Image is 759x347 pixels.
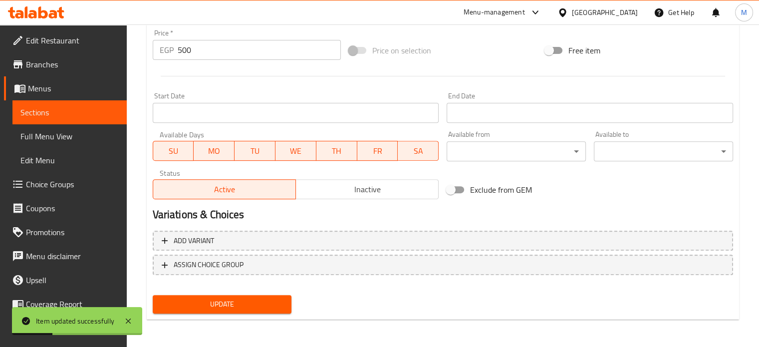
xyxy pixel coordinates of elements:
[12,100,127,124] a: Sections
[316,141,357,161] button: TH
[357,141,398,161] button: FR
[157,144,190,158] span: SU
[295,179,439,199] button: Inactive
[300,182,435,197] span: Inactive
[160,44,174,56] p: EGP
[153,295,292,314] button: Update
[198,144,231,158] span: MO
[26,178,119,190] span: Choice Groups
[26,226,119,238] span: Promotions
[4,76,127,100] a: Menus
[26,298,119,310] span: Coverage Report
[4,244,127,268] a: Menu disclaimer
[239,144,271,158] span: TU
[4,28,127,52] a: Edit Restaurant
[398,141,439,161] button: SA
[26,202,119,214] span: Coupons
[20,130,119,142] span: Full Menu View
[361,144,394,158] span: FR
[275,141,316,161] button: WE
[26,34,119,46] span: Edit Restaurant
[572,7,638,18] div: [GEOGRAPHIC_DATA]
[12,148,127,172] a: Edit Menu
[26,274,119,286] span: Upsell
[402,144,435,158] span: SA
[4,220,127,244] a: Promotions
[568,44,600,56] span: Free item
[279,144,312,158] span: WE
[470,184,532,196] span: Exclude from GEM
[161,298,284,311] span: Update
[153,231,733,251] button: Add variant
[12,124,127,148] a: Full Menu View
[36,316,114,327] div: Item updated successfully
[174,259,244,271] span: ASSIGN CHOICE GROUP
[464,6,525,18] div: Menu-management
[157,182,292,197] span: Active
[594,141,733,161] div: ​
[4,316,127,340] a: Grocery Checklist
[194,141,235,161] button: MO
[372,44,431,56] span: Price on selection
[4,172,127,196] a: Choice Groups
[153,207,733,222] h2: Variations & Choices
[4,292,127,316] a: Coverage Report
[20,154,119,166] span: Edit Menu
[174,235,214,247] span: Add variant
[4,268,127,292] a: Upsell
[320,144,353,158] span: TH
[20,106,119,118] span: Sections
[28,82,119,94] span: Menus
[153,179,296,199] button: Active
[741,7,747,18] span: M
[26,250,119,262] span: Menu disclaimer
[4,52,127,76] a: Branches
[178,40,341,60] input: Please enter price
[153,141,194,161] button: SU
[153,255,733,275] button: ASSIGN CHOICE GROUP
[4,196,127,220] a: Coupons
[447,141,586,161] div: ​
[235,141,275,161] button: TU
[26,58,119,70] span: Branches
